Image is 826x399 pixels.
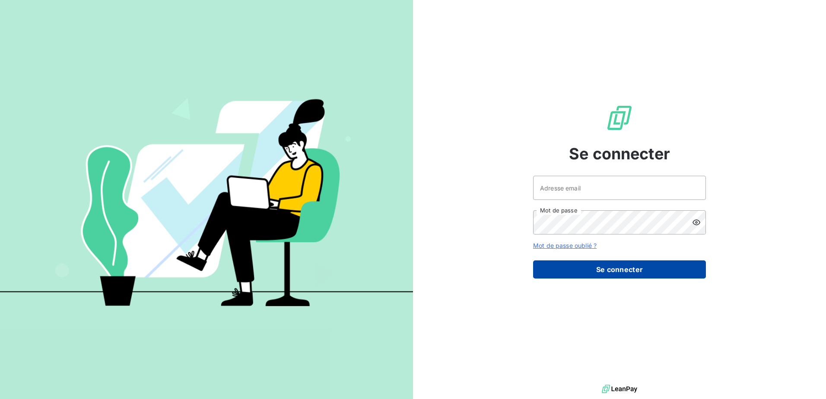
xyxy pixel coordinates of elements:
[533,260,706,279] button: Se connecter
[533,176,706,200] input: placeholder
[533,242,597,249] a: Mot de passe oublié ?
[569,142,670,165] span: Se connecter
[602,383,637,396] img: logo
[606,104,633,132] img: Logo LeanPay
